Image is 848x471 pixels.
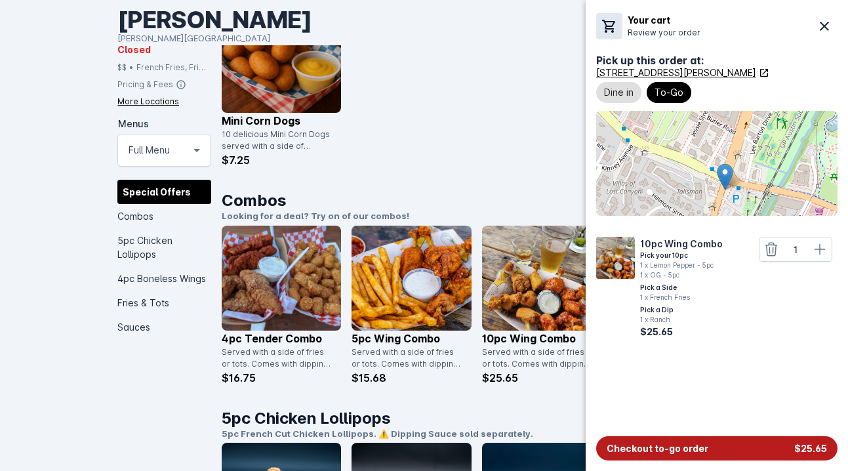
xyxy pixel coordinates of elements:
div: 1 [783,243,808,256]
div: 1 x OG - 5pc [640,270,725,280]
div: 1 x Ranch [640,315,725,325]
div: Pick a Side [640,283,725,293]
div: 1 x French Fries [640,293,725,302]
img: Catalog Item [596,237,635,279]
button: Checkout to-go order$25.65 [596,436,838,461]
div: Pick a Dip [640,305,725,315]
span: Checkout to-go order [607,441,708,455]
p: Review your order [628,27,700,39]
div: 10pc Wing Combo [640,237,725,251]
span: Dine in [604,85,634,100]
div: $25.65 [640,325,725,338]
div: Pick your 10pc [640,251,725,260]
div: Pick up this order at: [596,52,838,68]
img: Marker [717,163,733,190]
h6: Your cart [628,13,700,27]
mat-chip-listbox: Fulfillment [596,79,838,106]
span: $25.65 [794,441,827,455]
span: To-Go [655,85,683,100]
div: 1 x Lemon Pepper - 5pc [640,260,725,270]
div: [STREET_ADDRESS][PERSON_NAME] [596,66,756,79]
